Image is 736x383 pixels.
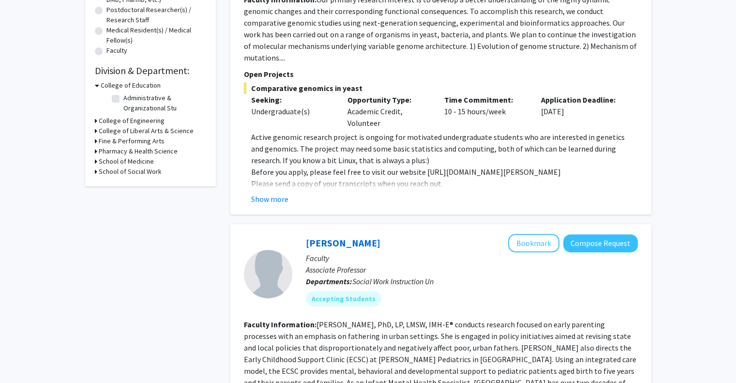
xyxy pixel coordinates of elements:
[123,93,204,113] label: Administrative & Organizational Stu
[306,252,638,264] p: Faculty
[251,106,333,117] div: Undergraduate(s)
[244,82,638,94] span: Comparative genomics in yeast
[444,94,526,106] p: Time Commitment:
[306,237,380,249] a: [PERSON_NAME]
[95,65,206,77] h2: Division & Department:
[106,46,127,56] label: Faculty
[251,94,333,106] p: Seeking:
[99,167,162,177] h3: School of Social Work
[563,234,638,252] button: Compose Request to Carolyn Dayton
[340,94,437,129] div: Academic Credit, Volunteer
[306,276,352,286] b: Departments:
[106,5,206,25] label: Postdoctoral Researcher(s) / Research Staff
[99,146,178,156] h3: Pharmacy & Health Science
[99,136,165,146] h3: Fine & Performing Arts
[437,94,534,129] div: 10 - 15 hours/week
[541,94,623,106] p: Application Deadline:
[347,94,430,106] p: Opportunity Type:
[508,234,559,252] button: Add Carolyn Dayton to Bookmarks
[244,320,316,329] b: Faculty Information:
[99,116,165,126] h3: College of Engineering
[244,68,638,80] p: Open Projects
[7,339,41,376] iframe: Chat
[534,94,631,129] div: [DATE]
[306,291,381,306] mat-chip: Accepting Students
[106,25,206,46] label: Medical Resident(s) / Medical Fellow(s)
[99,156,154,167] h3: School of Medicine
[251,166,638,178] p: Before you apply, please feel free to visit our website [URL][DOMAIN_NAME][PERSON_NAME]
[251,193,288,205] button: Show more
[352,276,434,286] span: Social Work Instruction Un
[99,126,194,136] h3: College of Liberal Arts & Science
[251,178,638,189] p: Please send a copy of your transcripts when you reach out.
[101,80,161,91] h3: College of Education
[306,264,638,276] p: Associate Professor
[251,131,638,166] p: Active genomic research project is ongoing for motivated undergraduate students who are intereste...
